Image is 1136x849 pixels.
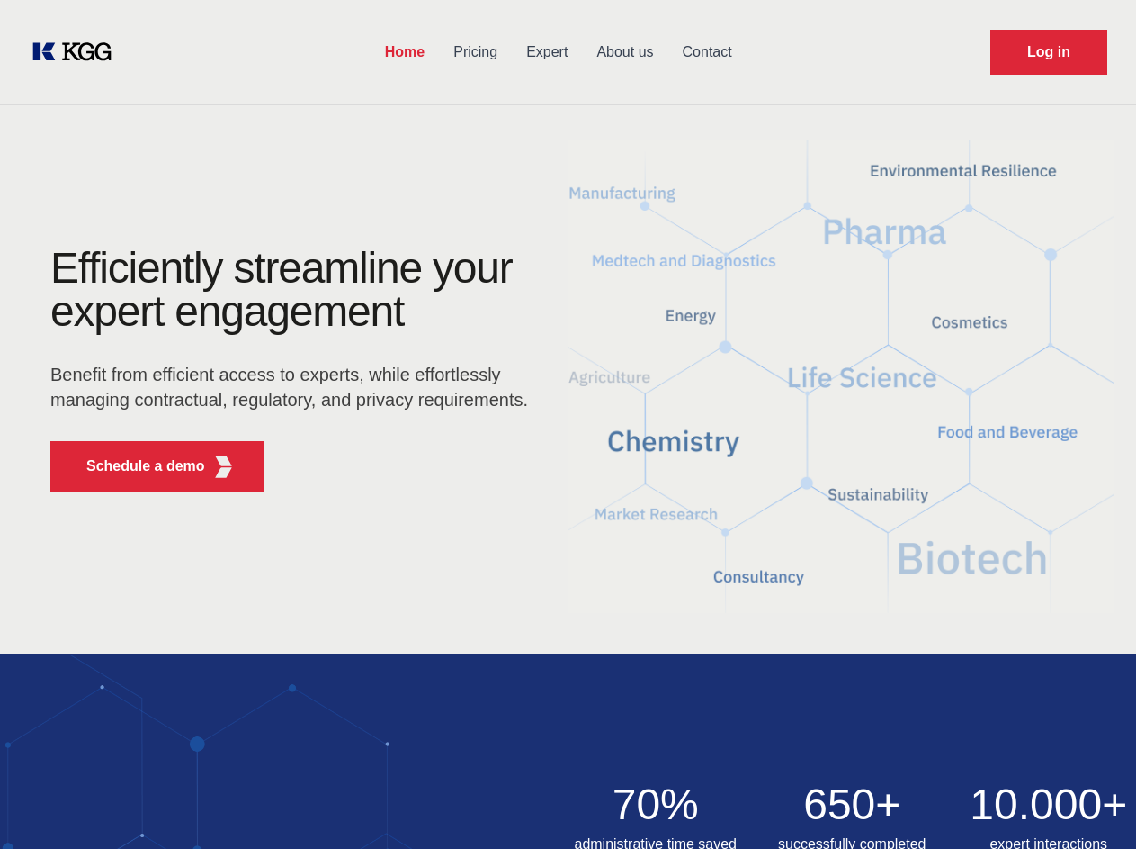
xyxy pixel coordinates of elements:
a: Request Demo [990,30,1107,75]
h2: 650+ [765,783,940,826]
a: Contact [668,29,747,76]
img: KGG Fifth Element RED [568,117,1115,636]
p: Schedule a demo [86,456,205,477]
button: Schedule a demoKGG Fifth Element RED [50,441,264,492]
a: Home [371,29,439,76]
a: Expert [512,29,582,76]
img: KGG Fifth Element RED [212,456,235,478]
a: Pricing [439,29,512,76]
h2: 70% [568,783,744,826]
a: KOL Knowledge Platform: Talk to Key External Experts (KEE) [29,38,126,67]
p: Benefit from efficient access to experts, while effortlessly managing contractual, regulatory, an... [50,362,540,412]
a: About us [582,29,667,76]
h1: Efficiently streamline your expert engagement [50,247,540,333]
